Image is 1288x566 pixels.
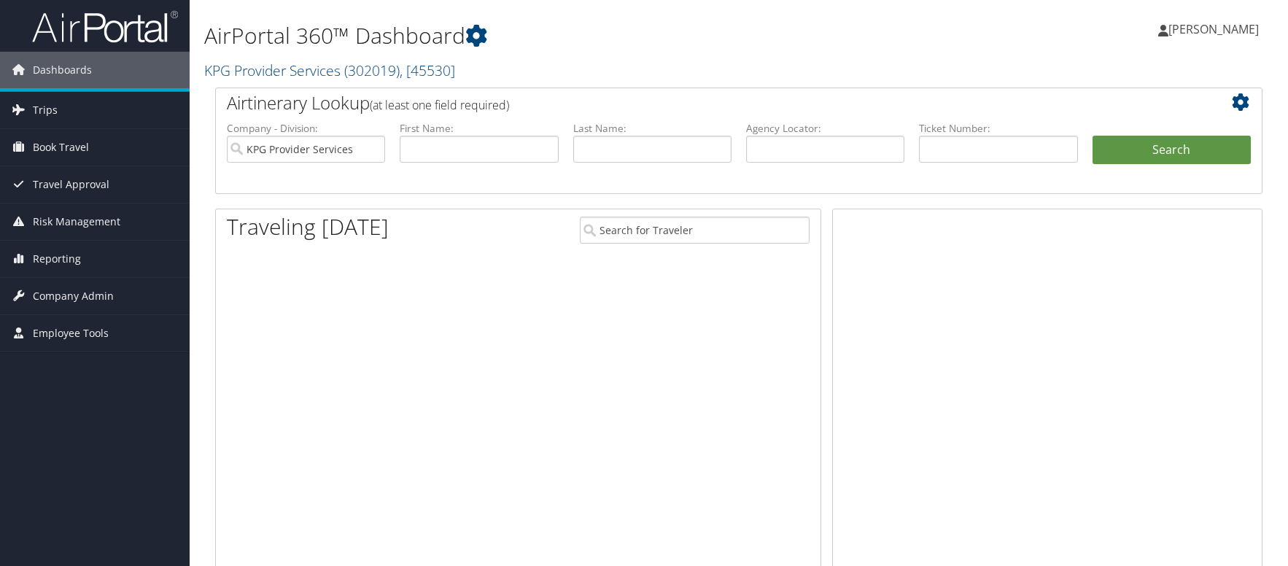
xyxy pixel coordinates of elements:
input: Search for Traveler [580,217,810,244]
span: Dashboards [33,52,92,88]
h1: Traveling [DATE] [227,212,389,242]
label: First Name: [400,121,558,136]
label: Ticket Number: [919,121,1077,136]
a: KPG Provider Services [204,61,455,80]
h2: Airtinerary Lookup [227,90,1164,115]
span: Trips [33,92,58,128]
label: Company - Division: [227,121,385,136]
span: Travel Approval [33,166,109,203]
span: [PERSON_NAME] [1168,21,1259,37]
span: ( 302019 ) [344,61,400,80]
span: Reporting [33,241,81,277]
span: Book Travel [33,129,89,166]
span: , [ 45530 ] [400,61,455,80]
span: (at least one field required) [370,97,509,113]
label: Agency Locator: [746,121,904,136]
label: Last Name: [573,121,732,136]
span: Company Admin [33,278,114,314]
a: [PERSON_NAME] [1158,7,1273,51]
button: Search [1093,136,1251,165]
h1: AirPortal 360™ Dashboard [204,20,917,51]
img: airportal-logo.png [32,9,178,44]
span: Employee Tools [33,315,109,352]
span: Risk Management [33,203,120,240]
